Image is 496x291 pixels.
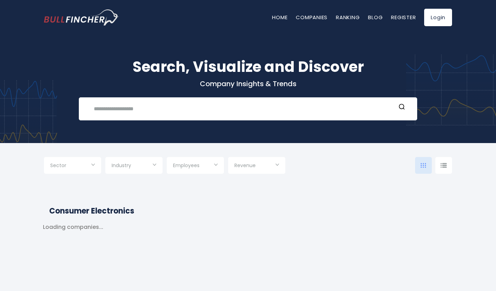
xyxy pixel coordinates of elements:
[336,14,360,21] a: Ranking
[50,162,66,169] span: Sector
[441,163,447,168] img: icon-comp-list-view.svg
[44,79,452,88] p: Company Insights & Trends
[44,9,119,25] img: bullfincher logo
[44,56,452,78] h1: Search, Visualize and Discover
[368,14,383,21] a: Blog
[296,14,328,21] a: Companies
[112,162,131,169] span: Industry
[112,160,156,172] input: Selection
[272,14,287,21] a: Home
[421,163,426,168] img: icon-comp-grid.svg
[173,162,200,169] span: Employees
[424,9,452,26] a: Login
[234,162,256,169] span: Revenue
[44,9,119,25] a: Go to homepage
[391,14,416,21] a: Register
[173,160,218,172] input: Selection
[50,160,95,172] input: Selection
[49,205,447,217] h2: Consumer Electronics
[234,160,279,172] input: Selection
[397,103,406,112] button: Search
